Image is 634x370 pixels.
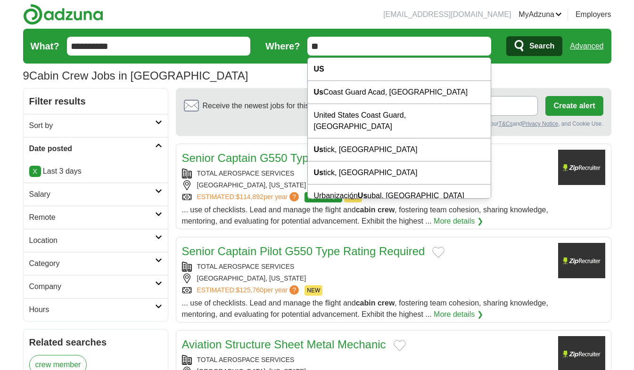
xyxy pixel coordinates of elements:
a: More details ❯ [434,309,483,320]
div: TOTAL AEROSPACE SERVICES [182,262,551,272]
img: Company logo [558,243,605,278]
strong: crew [378,299,395,307]
h2: Category [29,258,155,269]
h1: Cabin Crew Jobs in [GEOGRAPHIC_DATA] [23,69,248,82]
a: MyAdzuna [519,9,562,20]
h2: Filter results [24,88,168,114]
button: Add to favorite jobs [432,247,445,258]
span: ? [289,285,299,295]
span: TOP MATCH [305,192,342,202]
h2: Hours [29,304,155,315]
img: Adzuna logo [23,4,103,25]
strong: Us [313,169,323,177]
a: Advanced [570,37,603,56]
h2: Sort by [29,120,155,131]
div: Urbanización ubal, [GEOGRAPHIC_DATA] [308,185,491,208]
span: ? [289,192,299,201]
span: 9 [23,67,29,84]
a: Senior Captain G550 Type Rating Required [182,152,400,164]
h2: Company [29,281,155,292]
button: Add to favorite jobs [394,340,406,351]
strong: Us [313,88,323,96]
button: Search [506,36,562,56]
label: Where? [265,39,300,53]
a: Privacy Notice [522,121,558,127]
a: X [29,166,41,177]
strong: US [313,65,324,73]
strong: cabin [356,206,376,214]
div: TOTAL AEROSPACE SERVICES [182,169,551,178]
a: Company [24,275,168,298]
div: United States Coast Guard, [GEOGRAPHIC_DATA] [308,104,491,138]
span: Receive the newest jobs for this search : [203,100,364,112]
span: ... use of checklists. Lead and manage the flight and , fostering team cohesion, sharing knowledg... [182,299,548,318]
div: Coast Guard Acad, [GEOGRAPHIC_DATA] [308,81,491,104]
a: Salary [24,183,168,206]
img: Company logo [558,150,605,185]
a: More details ❯ [434,216,483,227]
a: T&Cs [498,121,512,127]
li: [EMAIL_ADDRESS][DOMAIN_NAME] [383,9,511,20]
span: ... use of checklists. Lead and manage the flight and , fostering team cohesion, sharing knowledg... [182,206,548,225]
strong: crew [378,206,395,214]
div: [GEOGRAPHIC_DATA], [US_STATE] [182,180,551,190]
a: Employers [576,9,611,20]
div: tick, [GEOGRAPHIC_DATA] [308,161,491,185]
a: ESTIMATED:$114,892per year? [197,192,301,202]
strong: Us [313,145,323,153]
a: Hours [24,298,168,321]
span: $125,760 [236,286,263,294]
h2: Remote [29,212,155,223]
span: Search [529,37,554,56]
a: Category [24,252,168,275]
strong: Us [358,192,367,200]
h2: Date posted [29,143,155,154]
a: ESTIMATED:$125,760per year? [197,285,301,296]
label: What? [31,39,59,53]
h2: Related searches [29,335,162,349]
a: Sort by [24,114,168,137]
strong: cabin [356,299,376,307]
p: Last 3 days [29,166,162,177]
div: TOTAL AEROSPACE SERVICES [182,355,551,365]
a: Aviation Structure Sheet Metal Mechanic [182,338,386,351]
a: Senior Captain Pilot G550 Type Rating Required [182,245,425,257]
span: $114,892 [236,193,263,201]
h2: Salary [29,189,155,200]
span: NEW [305,285,322,296]
div: tick, [GEOGRAPHIC_DATA] [308,138,491,161]
div: By creating an alert, you agree to our and , and Cookie Use. [184,120,603,128]
a: Date posted [24,137,168,160]
a: Remote [24,206,168,229]
a: Location [24,229,168,252]
h2: Location [29,235,155,246]
button: Create alert [545,96,603,116]
div: [GEOGRAPHIC_DATA], [US_STATE] [182,273,551,283]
